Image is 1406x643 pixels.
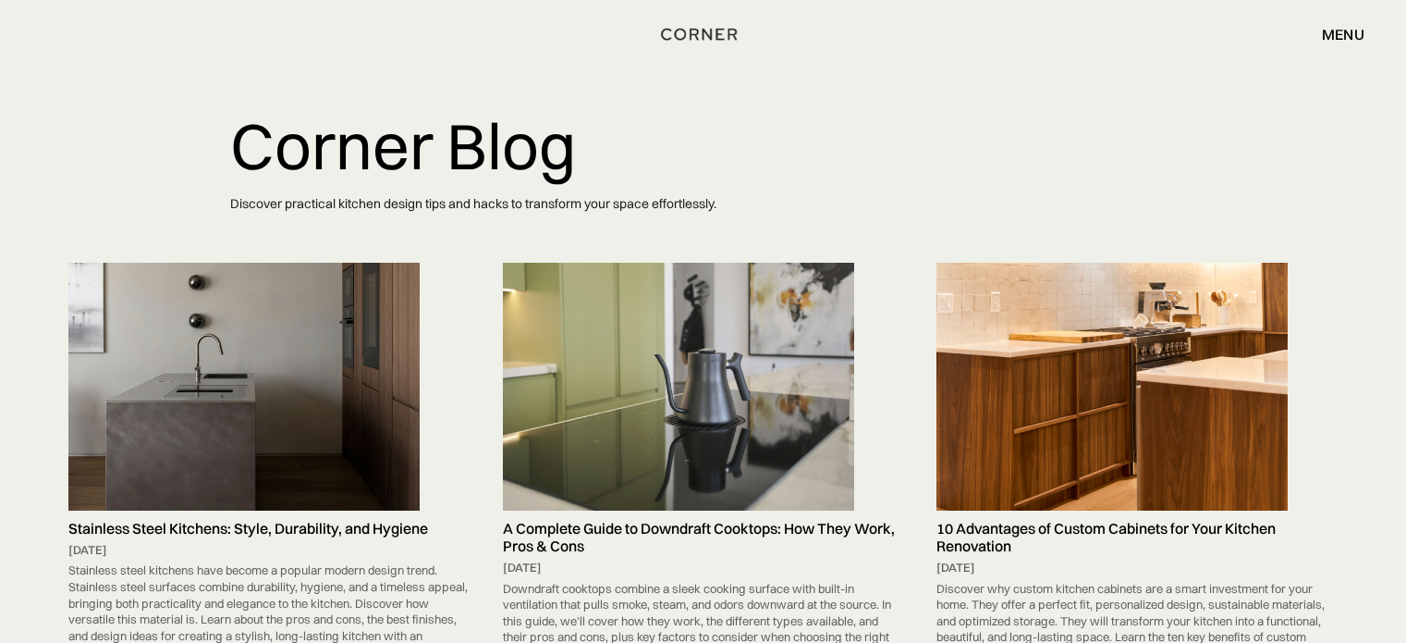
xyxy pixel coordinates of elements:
[68,542,470,559] div: [DATE]
[654,22,751,46] a: home
[68,520,470,538] h5: Stainless Steel Kitchens: Style, Durability, and Hygiene
[230,181,1177,227] p: Discover practical kitchen design tips and hacks to transform your space effortlessly.
[1322,27,1364,42] div: menu
[503,520,904,555] h5: A Complete Guide to Downdraft Cooktops: How They Work, Pros & Cons
[936,520,1338,555] h5: 10 Advantages of Custom Cabinets for Your Kitchen Renovation
[936,560,1338,576] div: [DATE]
[503,560,904,576] div: [DATE]
[230,111,1177,181] h1: Corner Blog
[1303,19,1364,50] div: menu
